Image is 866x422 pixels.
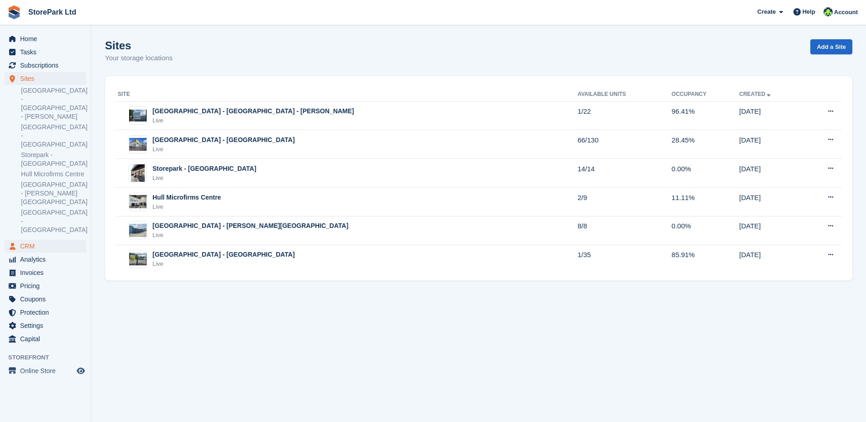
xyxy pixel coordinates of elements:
span: Capital [20,332,75,345]
div: Hull Microfirms Centre [152,193,221,202]
span: Help [803,7,815,16]
span: Home [20,32,75,45]
th: Site [116,87,577,102]
td: 14/14 [577,159,672,188]
a: menu [5,266,86,279]
td: [DATE] [739,188,804,216]
a: Hull Microfirms Centre [21,170,86,179]
div: Storepark - [GEOGRAPHIC_DATA] [152,164,256,174]
img: Image of Store Park - Hull East - Marfleet Avenue site [129,138,147,151]
span: Sites [20,72,75,85]
a: menu [5,46,86,58]
div: Live [152,174,256,183]
td: 11.11% [672,188,739,216]
a: menu [5,59,86,72]
img: stora-icon-8386f47178a22dfd0bd8f6a31ec36ba5ce8667c1dd55bd0f319d3a0aa187defe.svg [7,5,21,19]
td: [DATE] [739,245,804,273]
td: 96.41% [672,101,739,130]
span: Protection [20,306,75,319]
th: Available Units [577,87,672,102]
a: Storepark - [GEOGRAPHIC_DATA] [21,151,86,168]
h1: Sites [105,39,173,52]
span: Create [757,7,776,16]
a: Created [739,91,772,97]
a: menu [5,332,86,345]
td: [DATE] [739,101,804,130]
td: 1/35 [577,245,672,273]
a: Preview store [75,365,86,376]
div: Live [152,116,354,125]
img: Image of Store Park - Hull - Clough Road site [129,224,147,237]
a: menu [5,253,86,266]
td: 8/8 [577,216,672,245]
a: menu [5,280,86,292]
span: Settings [20,319,75,332]
td: 85.91% [672,245,739,273]
img: Image of Store Park - Bridge Works - Stepney Lane site [129,110,147,122]
td: [DATE] [739,216,804,245]
p: Your storage locations [105,53,173,63]
td: 2/9 [577,188,672,216]
a: [GEOGRAPHIC_DATA] - [GEOGRAPHIC_DATA] - [PERSON_NAME] [21,86,86,121]
a: menu [5,306,86,319]
a: menu [5,240,86,253]
div: [GEOGRAPHIC_DATA] - [GEOGRAPHIC_DATA] - [PERSON_NAME] [152,106,354,116]
span: Tasks [20,46,75,58]
span: Account [834,8,858,17]
div: [GEOGRAPHIC_DATA] - [GEOGRAPHIC_DATA] [152,250,295,259]
div: [GEOGRAPHIC_DATA] - [PERSON_NAME][GEOGRAPHIC_DATA] [152,221,348,231]
span: Online Store [20,364,75,377]
span: CRM [20,240,75,253]
div: Live [152,259,295,269]
td: 1/22 [577,101,672,130]
a: Add a Site [810,39,852,54]
td: 66/130 [577,130,672,159]
a: menu [5,319,86,332]
img: Image of Store Park - Hull West - Hessle site [129,253,147,266]
a: menu [5,293,86,306]
a: [GEOGRAPHIC_DATA] - [GEOGRAPHIC_DATA] [21,208,86,234]
a: [GEOGRAPHIC_DATA] - [PERSON_NAME][GEOGRAPHIC_DATA] [21,180,86,206]
div: Live [152,145,295,154]
td: [DATE] [739,159,804,188]
span: Analytics [20,253,75,266]
span: Coupons [20,293,75,306]
td: [DATE] [739,130,804,159]
span: Storefront [8,353,91,362]
img: Ryan Mulcahy [824,7,833,16]
img: Image of Hull Microfirms Centre site [129,195,147,208]
div: Live [152,202,221,211]
a: menu [5,364,86,377]
div: [GEOGRAPHIC_DATA] - [GEOGRAPHIC_DATA] [152,135,295,145]
img: Image of Storepark - Hull Central - K2 Tower site [131,164,145,182]
a: [GEOGRAPHIC_DATA] - [GEOGRAPHIC_DATA] [21,123,86,149]
th: Occupancy [672,87,739,102]
span: Subscriptions [20,59,75,72]
a: menu [5,32,86,45]
span: Invoices [20,266,75,279]
div: Live [152,231,348,240]
a: StorePark Ltd [25,5,80,20]
td: 0.00% [672,159,739,188]
td: 0.00% [672,216,739,245]
a: menu [5,72,86,85]
td: 28.45% [672,130,739,159]
span: Pricing [20,280,75,292]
